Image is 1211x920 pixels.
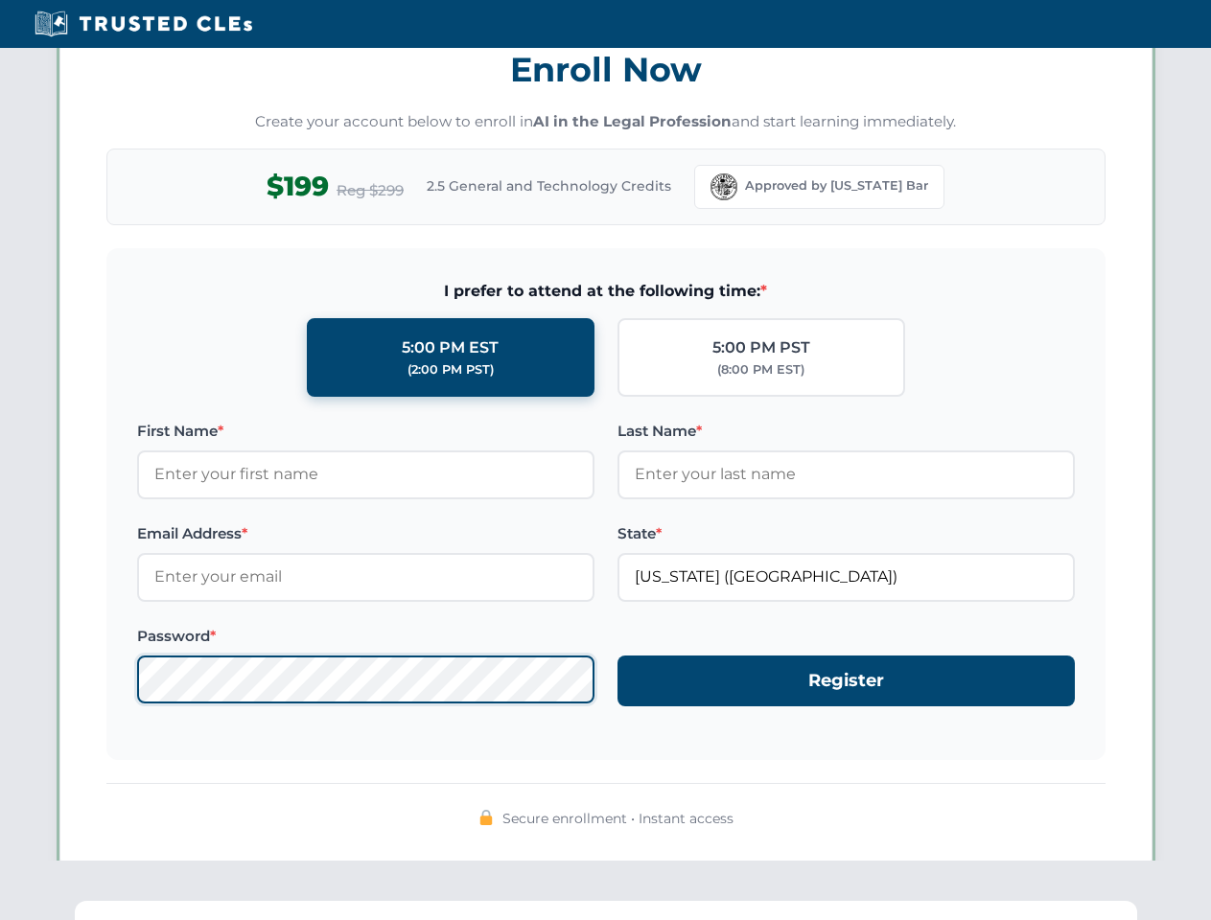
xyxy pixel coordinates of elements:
[617,522,1075,545] label: State
[137,450,594,498] input: Enter your first name
[137,522,594,545] label: Email Address
[106,39,1106,100] h3: Enroll Now
[29,10,258,38] img: Trusted CLEs
[712,335,810,360] div: 5:00 PM PST
[267,165,329,208] span: $199
[617,450,1075,498] input: Enter your last name
[427,175,671,196] span: 2.5 General and Technology Credits
[617,553,1075,601] input: Florida (FL)
[408,360,494,379] div: (2:00 PM PST)
[502,808,734,829] span: Secure enrollment • Instant access
[137,420,594,443] label: First Name
[402,335,499,360] div: 5:00 PM EST
[137,625,594,648] label: Password
[137,553,594,601] input: Enter your email
[717,360,804,379] div: (8:00 PM EST)
[533,112,732,130] strong: AI in the Legal Profession
[478,810,494,825] img: 🔒
[137,279,1075,304] span: I prefer to attend at the following time:
[617,655,1075,706] button: Register
[745,176,928,195] span: Approved by [US_STATE] Bar
[617,420,1075,443] label: Last Name
[106,111,1106,133] p: Create your account below to enroll in and start learning immediately.
[710,173,737,200] img: Florida Bar
[337,179,404,202] span: Reg $299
